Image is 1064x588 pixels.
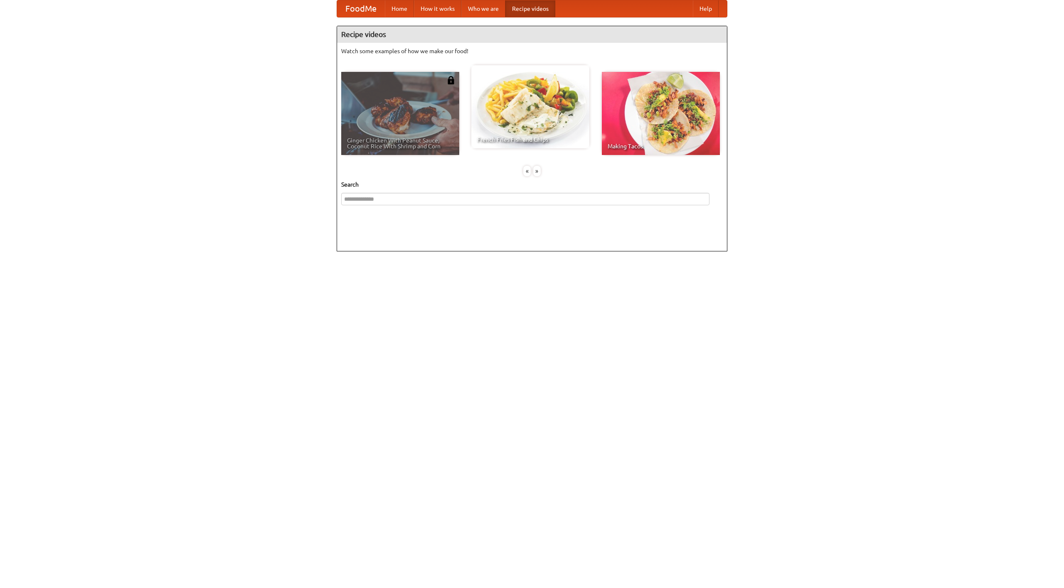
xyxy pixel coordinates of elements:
a: Help [693,0,719,17]
span: Making Tacos [608,143,714,149]
a: Home [385,0,414,17]
img: 483408.png [447,76,455,84]
h5: Search [341,180,723,189]
a: How it works [414,0,461,17]
a: Recipe videos [505,0,555,17]
a: FoodMe [337,0,385,17]
div: » [533,166,541,176]
a: Making Tacos [602,72,720,155]
a: French Fries Fish and Chips [471,65,589,148]
h4: Recipe videos [337,26,727,43]
p: Watch some examples of how we make our food! [341,47,723,55]
div: « [523,166,531,176]
a: Who we are [461,0,505,17]
span: French Fries Fish and Chips [477,137,584,143]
